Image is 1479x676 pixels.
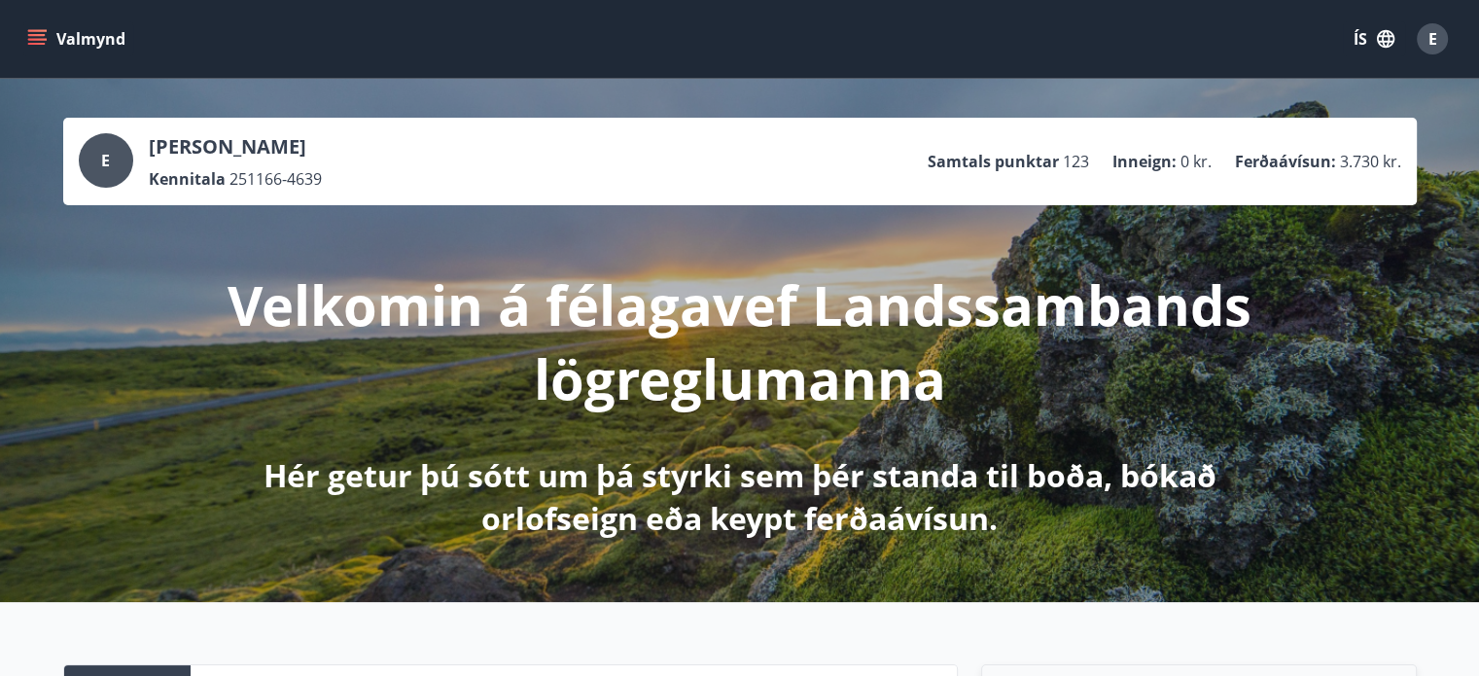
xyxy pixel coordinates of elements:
p: Ferðaávísun : [1235,151,1336,172]
button: E [1409,16,1456,62]
button: menu [23,21,133,56]
span: 0 kr. [1180,151,1212,172]
p: Hér getur þú sótt um þá styrki sem þér standa til boða, bókað orlofseign eða keypt ferðaávísun. [227,454,1253,540]
p: [PERSON_NAME] [149,133,322,160]
p: Kennitala [149,168,226,190]
p: Velkomin á félagavef Landssambands lögreglumanna [227,267,1253,415]
button: ÍS [1343,21,1405,56]
span: E [1428,28,1437,50]
span: 251166-4639 [229,168,322,190]
p: Inneign : [1112,151,1177,172]
span: E [101,150,110,171]
span: 123 [1063,151,1089,172]
p: Samtals punktar [928,151,1059,172]
span: 3.730 kr. [1340,151,1401,172]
